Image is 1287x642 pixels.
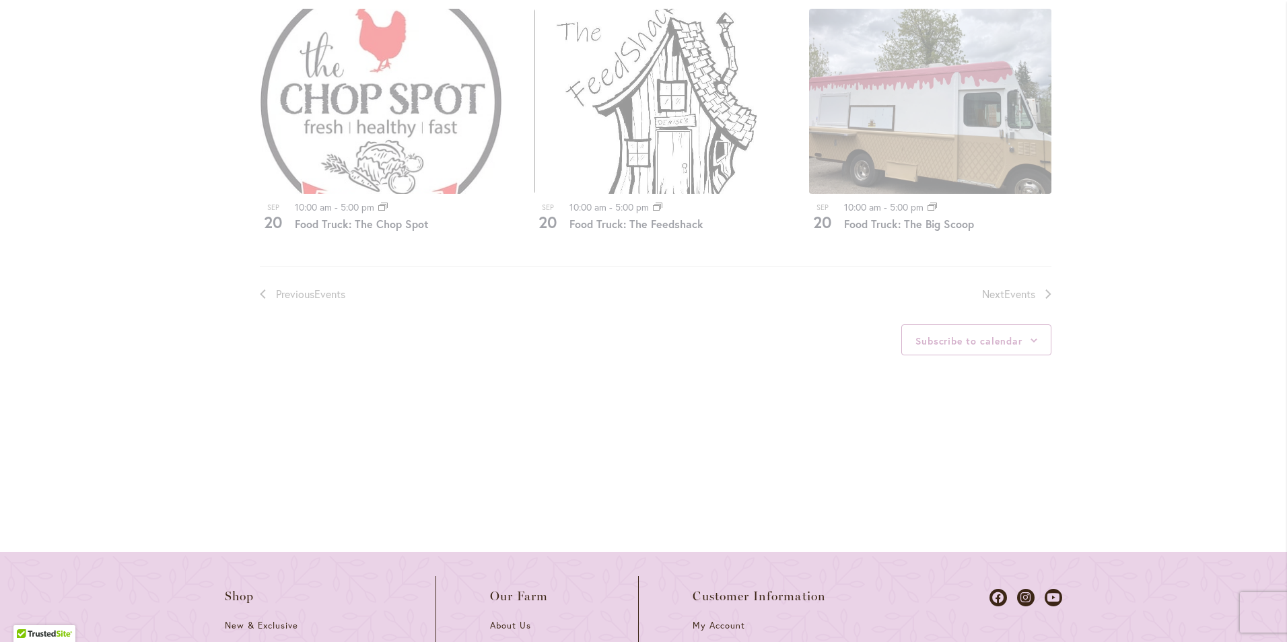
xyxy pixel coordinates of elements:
span: New & Exclusive [225,620,298,631]
span: Customer Information [693,590,826,603]
iframe: Launch Accessibility Center [10,594,48,632]
span: Our Farm [490,590,548,603]
span: Shop [225,590,254,603]
a: Dahlias on Instagram [1017,589,1035,606]
a: Dahlias on Facebook [989,589,1007,606]
a: Dahlias on Youtube [1045,589,1062,606]
span: My Account [693,620,745,631]
span: About Us [490,620,531,631]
